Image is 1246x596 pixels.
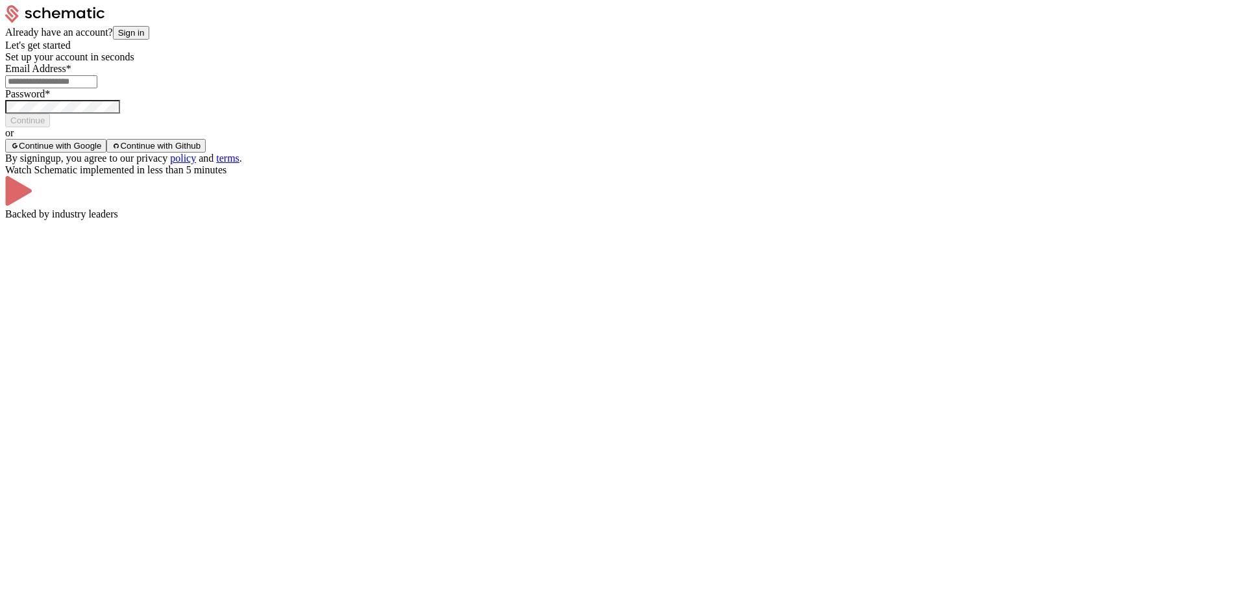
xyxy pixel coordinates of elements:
[19,141,101,151] span: Continue with Google
[5,164,1241,176] div: Watch Schematic implemented in less than 5 minutes
[170,153,196,164] a: policy
[5,88,50,99] label: Password
[5,114,50,127] button: Continue
[106,139,206,153] button: Continue with Github
[216,153,239,164] a: terms
[5,63,71,74] label: Email Address
[5,208,1241,220] div: Backed by industry leaders
[113,26,150,40] button: Sign in
[5,40,1241,51] div: Let's get started
[120,141,201,151] span: Continue with Github
[5,27,113,38] span: Already have an account?
[5,127,14,138] span: or
[5,153,1241,164] div: By signing up , you agree to our privacy and .
[5,139,106,153] button: Continue with Google
[5,51,1241,63] div: Set up your account in seconds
